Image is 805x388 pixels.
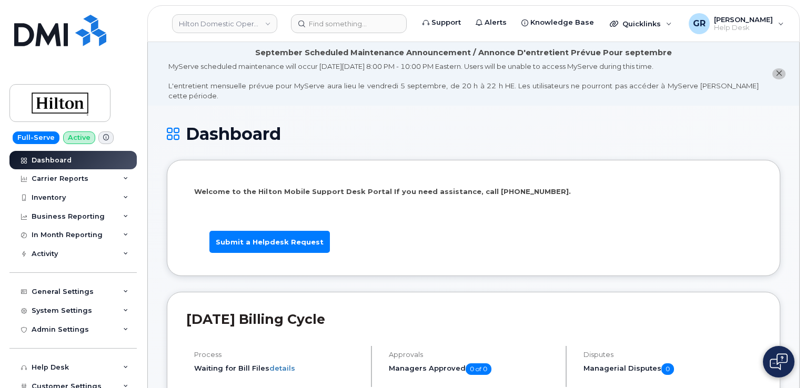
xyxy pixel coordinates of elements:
[168,62,759,100] div: MyServe scheduled maintenance will occur [DATE][DATE] 8:00 PM - 10:00 PM Eastern. Users will be u...
[255,47,672,58] div: September Scheduled Maintenance Announcement / Annonce D'entretient Prévue Pour septembre
[269,364,295,372] a: details
[661,363,674,375] span: 0
[186,311,761,327] h2: [DATE] Billing Cycle
[466,363,491,375] span: 0 of 0
[194,363,362,373] li: Waiting for Bill Files
[389,351,557,359] h4: Approvals
[194,351,362,359] h4: Process
[583,363,761,375] h5: Managerial Disputes
[389,363,557,375] h5: Managers Approved
[167,125,780,143] h1: Dashboard
[209,231,330,253] a: Submit a Helpdesk Request
[583,351,761,359] h4: Disputes
[770,353,788,370] img: Open chat
[194,187,753,197] p: Welcome to the Hilton Mobile Support Desk Portal If you need assistance, call [PHONE_NUMBER].
[772,68,786,79] button: close notification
